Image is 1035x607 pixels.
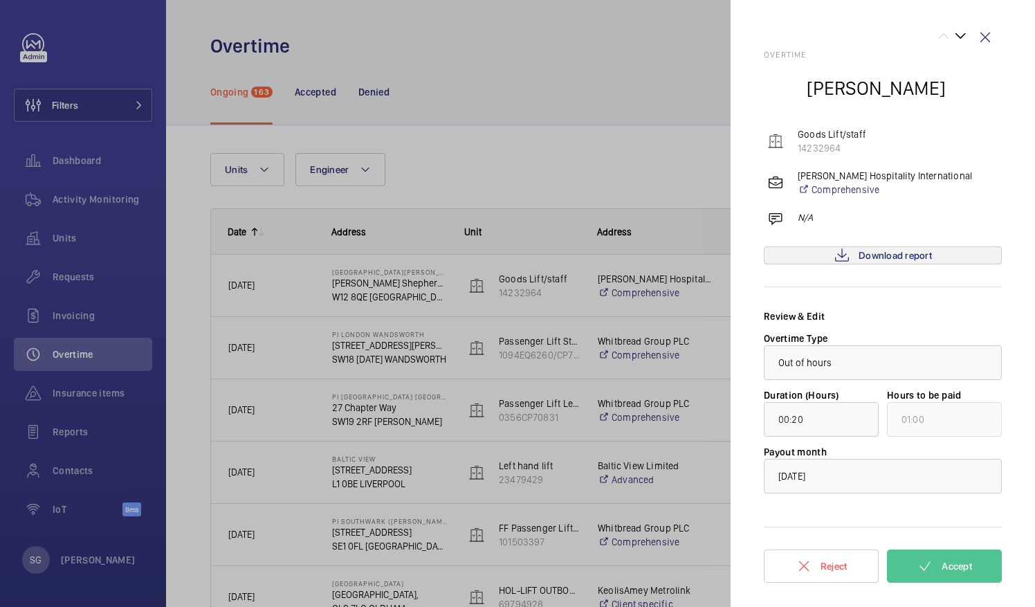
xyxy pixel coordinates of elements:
button: Reject [764,550,879,583]
input: function $t(){if((0,e.mK)(at),at.value===S)throw new n.buA(-950,null);return at.value} [764,402,879,437]
span: Reject [821,561,848,572]
span: Download report [859,250,932,261]
p: N/A [798,210,814,224]
p: [PERSON_NAME] Hospitality International [798,169,972,183]
button: Accept [887,550,1002,583]
span: [DATE] [778,471,805,482]
div: Review & Edit [764,309,1002,323]
label: Duration (Hours) [764,390,839,401]
input: undefined [887,402,1002,437]
p: 14232964 [798,141,866,155]
p: Goods Lift/staff [798,127,866,141]
h2: [PERSON_NAME] [807,75,946,101]
span: Out of hours [778,357,832,368]
a: Download report [764,246,1002,264]
h2: Overtime [764,50,1002,60]
a: Comprehensive [798,183,972,197]
label: Payout month [764,446,827,457]
span: Accept [942,561,972,572]
img: elevator.svg [767,133,784,150]
label: Hours to be paid [887,390,962,401]
label: Overtime Type [764,333,828,344]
